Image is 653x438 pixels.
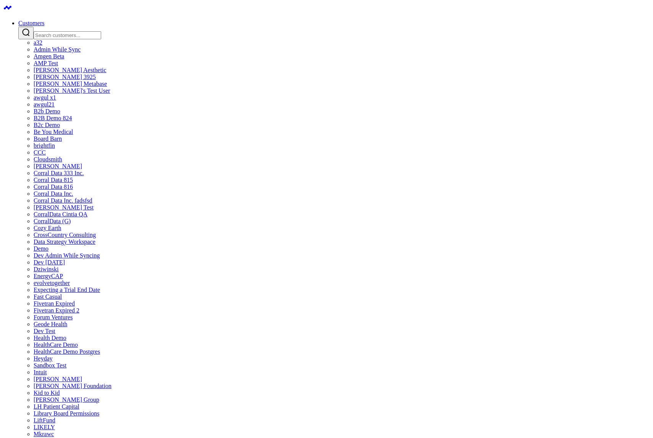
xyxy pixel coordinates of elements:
[34,135,62,142] a: Board Barn
[34,369,47,375] a: Intuit
[34,314,73,320] a: Forum Ventures
[34,232,96,238] a: CrossCountry Consulting
[34,53,64,60] a: Amgen Beta
[34,396,99,403] a: [PERSON_NAME] Group
[34,266,59,272] a: Dziwinski
[34,156,62,163] a: Cloudsmith
[34,211,87,217] a: CorralData Cintia QA
[34,355,53,362] a: Heyday
[34,431,54,437] a: Mkrawc
[34,67,106,73] a: [PERSON_NAME] Aesthetic
[34,300,75,307] a: Fivetran Expired
[34,307,79,314] a: Fivetran Expired 2
[34,87,110,94] a: [PERSON_NAME]'s Test User
[34,225,61,231] a: Cozy Earth
[34,108,60,114] a: B2b Demo
[34,190,73,197] a: Corral Data Inc.
[34,328,55,334] a: Dev Test
[18,27,34,39] button: Search customers button
[34,81,107,87] a: [PERSON_NAME] Metabase
[34,259,65,266] a: Dev [DATE]
[34,376,82,382] a: [PERSON_NAME]
[34,238,95,245] a: Data Strategy Workspace
[34,335,66,341] a: Health Demo
[34,417,55,424] a: LiftFund
[34,46,81,53] a: Admin While Sync
[34,197,92,204] a: Corral Data Inc. fadsfsd
[34,74,96,80] a: [PERSON_NAME] 3925
[34,287,100,293] a: Expecting a Trial End Date
[34,184,73,190] a: Corral Data 816
[34,321,67,327] a: Geode Health
[34,115,72,121] a: B2B Demo 824
[34,101,55,108] a: awgul21
[34,129,73,135] a: Be You Medical
[34,273,63,279] a: EnergyCAP
[34,245,48,252] a: Demo
[34,280,70,286] a: evolvetogether
[34,39,42,46] a: a32
[34,348,100,355] a: HealthCare Demo Postgres
[34,94,56,101] a: awgul x1
[18,20,44,26] a: Customers
[34,163,82,169] a: [PERSON_NAME]
[34,170,84,176] a: Corral Data 333 Inc.
[34,410,99,417] a: Library Board Permissions
[34,149,46,156] a: CCC
[34,362,66,369] a: Sandbox Test
[34,142,55,149] a: brightfin
[34,293,62,300] a: Fast Casual
[34,31,101,39] input: Search customers input
[34,390,60,396] a: Kid to Kid
[34,403,79,410] a: LH Patient Capital
[34,204,94,211] a: [PERSON_NAME] Test
[34,122,60,128] a: B2c Demo
[34,424,55,430] a: LIKELY
[34,341,78,348] a: HealthCare Demo
[34,383,111,389] a: [PERSON_NAME] Foundation
[34,218,71,224] a: CorralData (G)
[34,60,58,66] a: AMP Test
[34,177,73,183] a: Corral Data 815
[34,252,100,259] a: Dev Admin While Syncing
